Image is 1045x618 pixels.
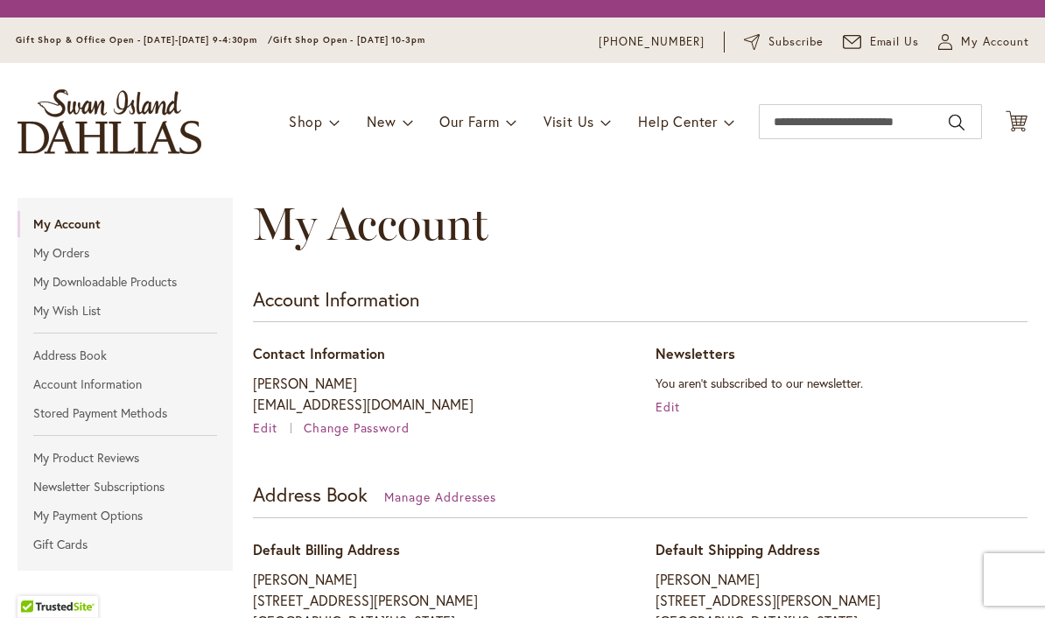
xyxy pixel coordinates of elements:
span: Newsletters [656,344,735,362]
span: My Account [961,33,1029,51]
span: Help Center [638,112,718,130]
a: Edit [253,419,300,436]
a: Subscribe [744,33,824,51]
p: [PERSON_NAME] [EMAIL_ADDRESS][DOMAIN_NAME] [253,373,625,415]
span: Edit [253,419,277,436]
a: Change Password [304,419,410,436]
a: store logo [18,89,201,154]
span: Gift Shop & Office Open - [DATE]-[DATE] 9-4:30pm / [16,34,273,46]
a: My Payment Options [18,502,233,529]
a: My Downloadable Products [18,269,233,295]
span: New [367,112,396,130]
span: Subscribe [768,33,824,51]
p: You aren't subscribed to our newsletter. [656,373,1027,394]
span: Contact Information [253,344,385,362]
a: My Wish List [18,298,233,324]
strong: Address Book [253,481,368,507]
button: My Account [938,33,1029,51]
a: My Orders [18,240,233,266]
strong: My Account [18,211,233,237]
a: Email Us [843,33,920,51]
span: Shop [289,112,323,130]
a: Edit [656,398,680,415]
span: Our Farm [439,112,499,130]
a: Newsletter Subscriptions [18,474,233,500]
span: Default Shipping Address [656,540,820,558]
span: Default Billing Address [253,540,400,558]
a: Gift Cards [18,531,233,558]
span: My Account [253,196,488,251]
a: My Product Reviews [18,445,233,471]
span: Visit Us [544,112,594,130]
a: [PHONE_NUMBER] [599,33,705,51]
a: Address Book [18,342,233,369]
a: Stored Payment Methods [18,400,233,426]
span: Gift Shop Open - [DATE] 10-3pm [273,34,425,46]
span: Email Us [870,33,920,51]
strong: Account Information [253,286,419,312]
button: Search [949,109,964,137]
a: Manage Addresses [384,488,497,505]
a: Account Information [18,371,233,397]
